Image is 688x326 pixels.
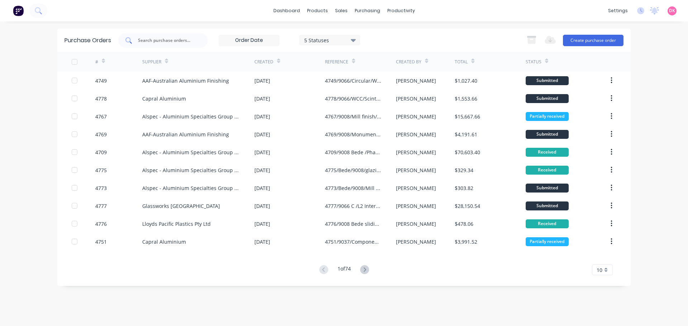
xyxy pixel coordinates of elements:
div: 4769/9008/Monument/Door jambs Louvres/L1,GF External [325,131,381,138]
div: Submitted [526,130,569,139]
div: settings [605,5,631,16]
div: 4773/Bede/9008/Mill finish [325,184,381,192]
div: $15,667.66 [455,113,480,120]
div: [PERSON_NAME] [396,113,436,120]
input: Order Date [219,35,279,46]
div: Lloyds Pacific Plastics Pty Ltd [142,220,211,228]
div: [DATE] [254,202,270,210]
div: 4775 [95,166,107,174]
a: dashboard [270,5,304,16]
div: [DATE] [254,95,270,102]
input: Search purchase orders... [137,37,197,44]
div: $1,027.40 [455,77,477,84]
div: 4751 [95,238,107,245]
div: [DATE] [254,131,270,138]
div: $70,603.40 [455,149,480,156]
div: $4,191.61 [455,131,477,138]
div: 4776 [95,220,107,228]
div: [DATE] [254,113,270,120]
div: 4769 [95,131,107,138]
div: [PERSON_NAME] [396,95,436,102]
div: 4767 [95,113,107,120]
div: 4749/9066/Circular/WCC [325,77,381,84]
div: [DATE] [254,149,270,156]
div: productivity [384,5,419,16]
div: [PERSON_NAME] [396,184,436,192]
div: Created [254,59,273,65]
div: [PERSON_NAME] [396,220,436,228]
div: Status [526,59,541,65]
div: Received [526,148,569,157]
div: AAF-Australian Aluminium Finishing [142,77,229,84]
div: 4777 [95,202,107,210]
div: 4709/9008 Bede /Phase 2 [325,149,381,156]
div: Total [455,59,468,65]
div: $303.82 [455,184,473,192]
div: $1,553.66 [455,95,477,102]
div: Alspec - Aluminium Specialties Group Pty Ltd [142,184,240,192]
div: 4709 [95,149,107,156]
div: 4778 [95,95,107,102]
div: 4773 [95,184,107,192]
div: Received [526,219,569,228]
div: 4767/9008/Mill finish/Door jambs Louvres/L1,GF External [325,113,381,120]
div: Submitted [526,201,569,210]
div: [PERSON_NAME] [396,202,436,210]
div: 4749 [95,77,107,84]
span: DK [669,8,675,14]
div: [PERSON_NAME] [396,238,436,245]
div: $478.06 [455,220,473,228]
div: $3,991.52 [455,238,477,245]
div: purchasing [351,5,384,16]
div: [DATE] [254,238,270,245]
div: Created By [396,59,421,65]
div: 4777/9066 C /L2 Internal glass [325,202,381,210]
button: Create purchase order [563,35,623,46]
div: Partially received [526,237,569,246]
div: Partially received [526,112,569,121]
div: $28,150.54 [455,202,480,210]
span: 10 [597,266,602,274]
div: Alspec - Aluminium Specialties Group Pty Ltd [142,149,240,156]
div: Capral Aluminium [142,95,186,102]
div: Glassworks [GEOGRAPHIC_DATA] [142,202,220,210]
div: 1 of 74 [338,265,351,275]
img: Factory [13,5,24,16]
div: Capral Aluminium [142,238,186,245]
div: 4751/9037/Components [325,238,381,245]
div: [DATE] [254,220,270,228]
div: [DATE] [254,184,270,192]
div: Submitted [526,94,569,103]
div: 5 Statuses [304,36,355,44]
div: Purchase Orders [64,36,111,45]
div: 4776/9008 Bede sliding door track [325,220,381,228]
div: [PERSON_NAME] [396,149,436,156]
div: sales [331,5,351,16]
div: 4775/Bede/9008/glazing adaptor/Mill finish [325,166,381,174]
div: Supplier [142,59,161,65]
div: $329.34 [455,166,473,174]
div: [DATE] [254,77,270,84]
div: products [304,5,331,16]
div: [PERSON_NAME] [396,77,436,84]
div: [DATE] [254,166,270,174]
div: Submitted [526,184,569,193]
div: Alspec - Aluminium Specialties Group Pty Ltd [142,113,240,120]
div: [PERSON_NAME] [396,166,436,174]
div: Reference [325,59,348,65]
div: 4778/9066/WCC/Scintillating Champagne [325,95,381,102]
div: Submitted [526,76,569,85]
div: Received [526,166,569,175]
div: Alspec - Aluminium Specialties Group Pty Ltd [142,166,240,174]
div: # [95,59,98,65]
div: AAF-Australian Aluminium Finishing [142,131,229,138]
div: [PERSON_NAME] [396,131,436,138]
